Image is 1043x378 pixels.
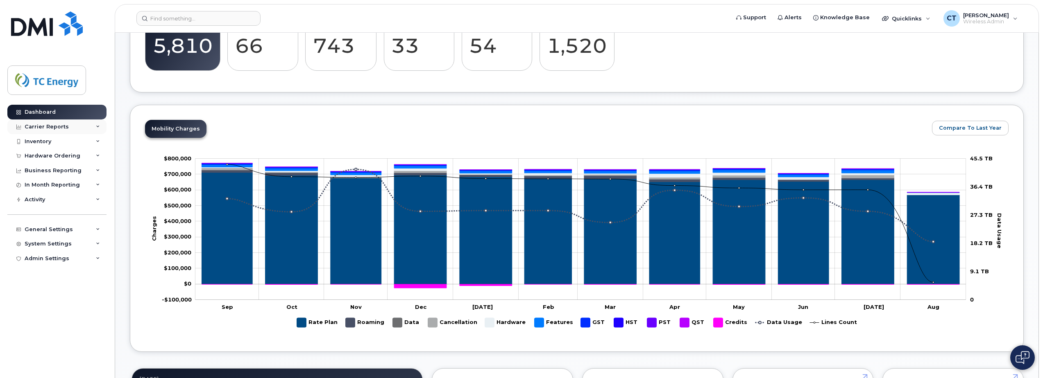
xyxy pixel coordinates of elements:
[472,303,493,310] tspan: [DATE]
[970,239,993,246] tspan: 18.2 TB
[680,315,705,331] g: QST
[313,12,369,66] a: Suspend Candidates 743
[932,121,1009,135] button: Compare To Last Year
[164,171,191,177] g: $0
[963,18,1009,25] span: Wireless Admin
[733,303,745,310] tspan: May
[428,315,477,331] g: Cancellation
[202,164,959,193] g: Features
[202,167,959,195] g: Hardware
[202,163,959,192] g: QST
[391,12,447,66] a: Cancel Candidates 33
[647,315,672,331] g: PST
[669,303,680,310] tspan: Apr
[164,202,191,208] tspan: $500,000
[543,303,554,310] tspan: Feb
[346,315,385,331] g: Roaming
[235,12,290,66] a: Suspended 66
[415,303,427,310] tspan: Dec
[164,249,191,255] tspan: $200,000
[820,13,870,22] span: Knowledge Base
[970,296,974,302] tspan: 0
[996,213,1003,248] tspan: Data Usage
[810,315,857,331] g: Lines Count
[153,12,213,66] a: Active 5,810
[714,315,747,331] g: Credits
[145,120,206,138] a: Mobility Charges
[743,13,766,22] span: Support
[730,9,772,26] a: Support
[162,296,192,302] g: $0
[970,268,989,274] tspan: 9.1 TB
[136,11,261,26] input: Find something...
[164,218,191,224] g: $0
[547,12,607,66] a: Data Conflicts 1,520
[970,155,993,161] tspan: 45.5 TB
[297,315,338,331] g: Rate Plan
[164,233,191,240] g: $0
[605,303,616,310] tspan: Mar
[755,315,802,331] g: Data Usage
[892,15,922,22] span: Quicklinks
[164,265,191,271] tspan: $100,000
[151,216,157,241] tspan: Charges
[469,12,524,66] a: Pending Status 54
[798,303,808,310] tspan: Jun
[202,163,959,192] g: PST
[535,315,573,331] g: Features
[164,155,191,161] g: $0
[864,303,884,310] tspan: [DATE]
[1016,351,1029,364] img: Open chat
[939,124,1002,132] span: Compare To Last Year
[614,315,639,331] g: HST
[970,183,993,189] tspan: 36.4 TB
[286,303,297,310] tspan: Oct
[581,315,606,331] g: GST
[947,13,957,23] span: CT
[164,155,191,161] tspan: $800,000
[164,186,191,193] tspan: $600,000
[938,10,1023,27] div: Chris Taylor
[963,12,1009,18] span: [PERSON_NAME]
[785,13,802,22] span: Alerts
[876,10,936,27] div: Quicklinks
[222,303,233,310] tspan: Sep
[393,315,420,331] g: Data
[164,233,191,240] tspan: $300,000
[164,171,191,177] tspan: $700,000
[807,9,875,26] a: Knowledge Base
[162,296,192,302] tspan: -$100,000
[202,172,959,284] g: Rate Plan
[164,218,191,224] tspan: $400,000
[164,202,191,208] g: $0
[164,249,191,255] g: $0
[927,303,939,310] tspan: Aug
[970,211,993,218] tspan: 27.3 TB
[350,303,362,310] tspan: Nov
[485,315,526,331] g: Hardware
[184,280,191,287] tspan: $0
[772,9,807,26] a: Alerts
[164,186,191,193] g: $0
[151,155,1010,330] g: Chart
[164,265,191,271] g: $0
[297,315,857,331] g: Legend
